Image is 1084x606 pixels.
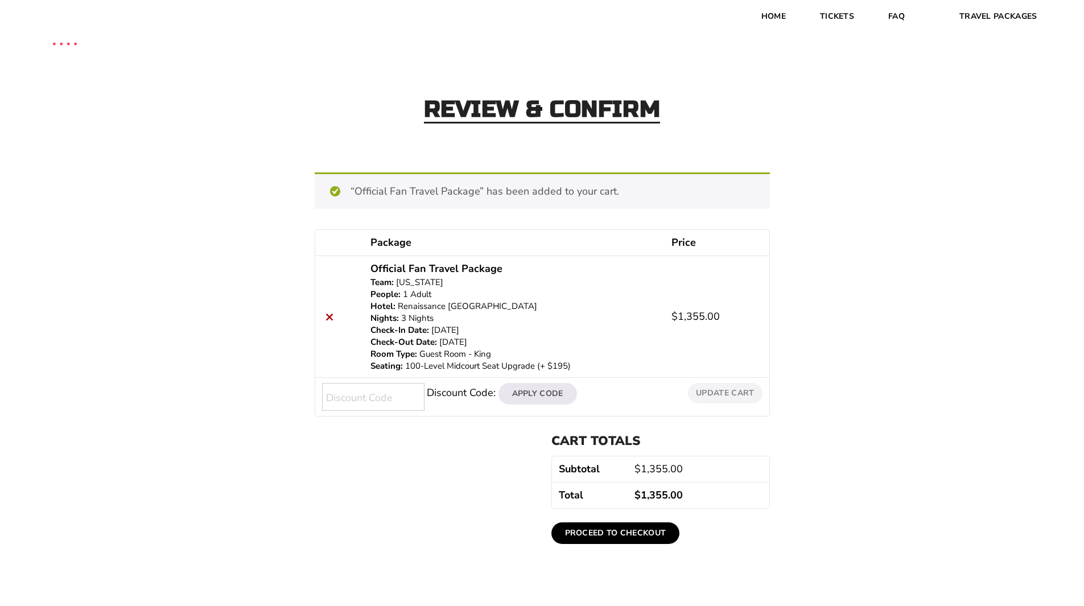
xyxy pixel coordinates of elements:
a: Remove this item [322,309,337,324]
bdi: 1,355.00 [634,488,683,502]
label: Discount Code: [427,386,496,399]
span: $ [671,310,678,323]
th: Package [364,230,665,255]
p: [US_STATE] [370,277,658,288]
th: Subtotal [552,456,628,482]
dt: Nights: [370,312,399,324]
p: Guest Room - King [370,348,658,360]
dt: Team: [370,277,394,288]
dt: Check-In Date: [370,324,429,336]
h2: Cart totals [551,434,770,448]
dt: Hotel: [370,300,395,312]
dt: Seating: [370,360,403,372]
span: $ [634,462,641,476]
h2: Review & Confirm [424,98,661,123]
div: “Official Fan Travel Package” has been added to your cart. [315,172,770,209]
span: $ [634,488,641,502]
p: 100-Level Midcourt Seat Upgrade (+ $195) [370,360,658,372]
p: Renaissance [GEOGRAPHIC_DATA] [370,300,658,312]
dt: Check-Out Date: [370,336,437,348]
p: [DATE] [370,336,658,348]
bdi: 1,355.00 [671,310,720,323]
button: Apply Code [498,383,577,405]
a: Proceed to checkout [551,522,680,544]
th: Price [665,230,769,255]
input: Discount Code [322,383,424,411]
dt: People: [370,288,401,300]
p: [DATE] [370,324,658,336]
button: Update cart [688,383,762,403]
dt: Room Type: [370,348,417,360]
p: 3 Nights [370,312,658,324]
a: Official Fan Travel Package [370,261,502,277]
bdi: 1,355.00 [634,462,683,476]
p: 1 Adult [370,288,658,300]
img: CBS Sports Thanksgiving Classic [34,11,96,73]
th: Total [552,482,628,508]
